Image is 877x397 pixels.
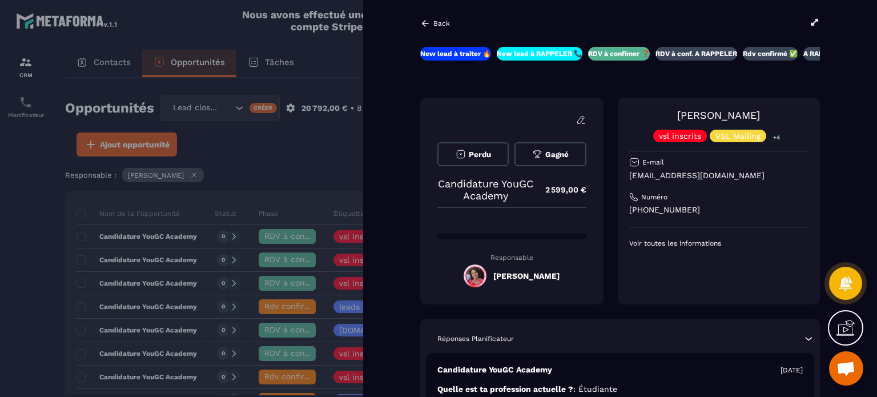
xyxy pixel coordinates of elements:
[437,364,552,375] p: Candidature YouGC Academy
[769,131,784,143] p: +4
[534,179,586,201] p: 2 599,00 €
[433,19,450,27] p: Back
[437,384,803,395] p: Quelle est ta profession actuelle ?
[629,204,808,215] p: [PHONE_NUMBER]
[469,150,491,159] span: Perdu
[420,49,491,58] p: New lead à traiter 🔥
[641,193,667,202] p: Numéro
[715,132,761,140] p: VSL Mailing
[677,109,760,121] a: [PERSON_NAME]
[573,384,617,394] span: : Étudiante
[514,142,586,166] button: Gagné
[659,132,701,140] p: vsl inscrits
[497,49,582,58] p: New lead à RAPPELER 📞
[437,254,586,262] p: Responsable
[545,150,569,159] span: Gagné
[829,351,863,386] a: Ouvrir le chat
[437,142,509,166] button: Perdu
[642,158,664,167] p: E-mail
[437,334,514,343] p: Réponses Planificateur
[655,49,737,58] p: RDV à conf. A RAPPELER
[743,49,798,58] p: Rdv confirmé ✅
[629,170,808,181] p: [EMAIL_ADDRESS][DOMAIN_NAME]
[588,49,650,58] p: RDV à confimer ❓
[781,366,803,375] p: [DATE]
[493,271,560,280] h5: [PERSON_NAME]
[437,178,534,202] p: Candidature YouGC Academy
[629,239,808,248] p: Voir toutes les informations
